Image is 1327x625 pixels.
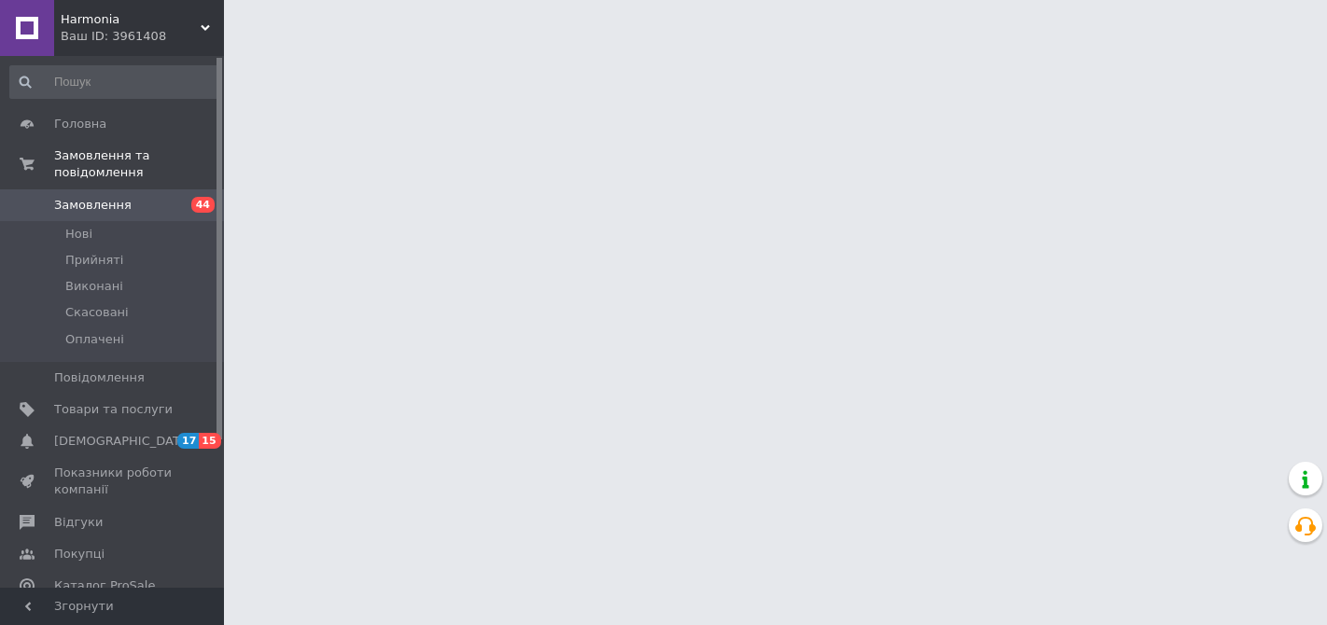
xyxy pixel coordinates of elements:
[177,433,199,449] span: 17
[65,252,123,269] span: Прийняті
[54,433,192,450] span: [DEMOGRAPHIC_DATA]
[54,369,145,386] span: Повідомлення
[191,197,215,213] span: 44
[54,197,132,214] span: Замовлення
[54,514,103,531] span: Відгуки
[54,465,173,498] span: Показники роботи компанії
[65,304,129,321] span: Скасовані
[65,331,124,348] span: Оплачені
[65,226,92,243] span: Нові
[61,11,201,28] span: Harmonia
[54,401,173,418] span: Товари та послуги
[54,116,106,132] span: Головна
[54,546,105,562] span: Покупці
[65,278,123,295] span: Виконані
[9,65,220,99] input: Пошук
[54,147,224,181] span: Замовлення та повідомлення
[61,28,224,45] div: Ваш ID: 3961408
[199,433,220,449] span: 15
[54,577,155,594] span: Каталог ProSale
